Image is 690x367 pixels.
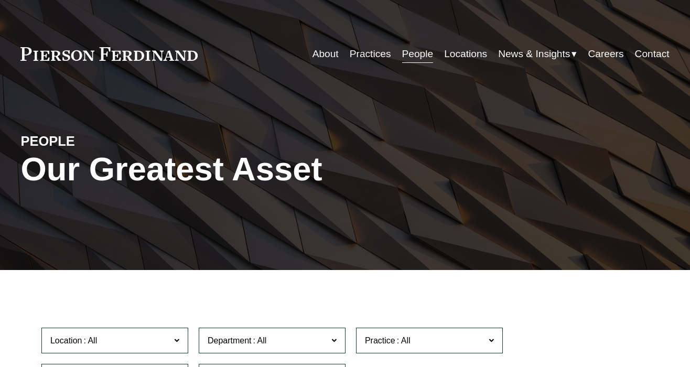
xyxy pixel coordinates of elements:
span: Department [208,336,252,345]
a: Careers [588,44,623,64]
h1: Our Greatest Asset [20,150,453,188]
a: Contact [635,44,670,64]
a: About [312,44,339,64]
span: Practice [365,336,395,345]
h4: PEOPLE [20,133,182,149]
span: Location [50,336,82,345]
a: folder dropdown [498,44,577,64]
span: News & Insights [498,45,570,63]
a: People [402,44,434,64]
a: Locations [444,44,487,64]
a: Practices [350,44,391,64]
